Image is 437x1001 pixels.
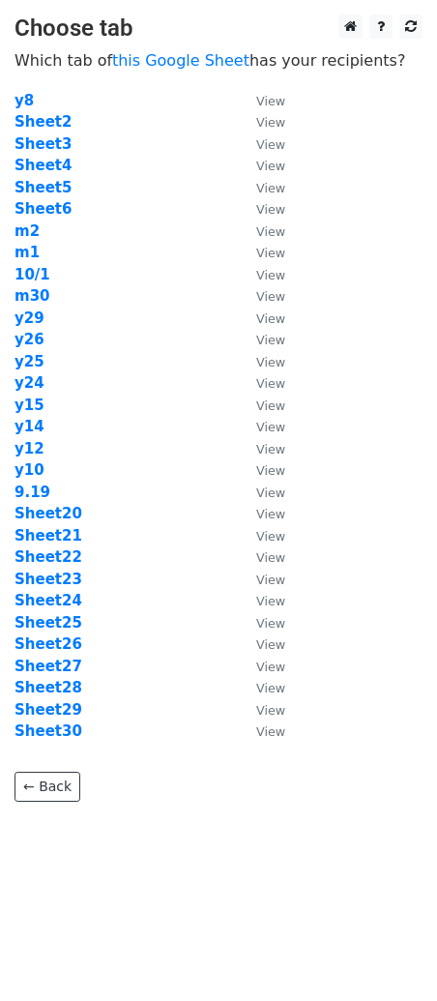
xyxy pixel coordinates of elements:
[237,331,285,348] a: View
[237,309,285,327] a: View
[15,135,72,153] a: Sheet3
[237,658,285,675] a: View
[237,592,285,609] a: View
[237,614,285,632] a: View
[256,115,285,130] small: View
[256,616,285,631] small: View
[256,202,285,217] small: View
[15,157,72,174] a: Sheet4
[256,529,285,544] small: View
[15,658,82,675] a: Sheet27
[256,181,285,195] small: View
[15,440,44,457] a: y12
[256,594,285,608] small: View
[15,614,82,632] a: Sheet25
[256,550,285,565] small: View
[237,244,285,261] a: View
[237,701,285,719] a: View
[237,353,285,370] a: View
[237,287,285,305] a: View
[15,266,50,283] strong: 10/1
[256,289,285,304] small: View
[237,157,285,174] a: View
[15,548,82,566] a: Sheet22
[15,200,72,218] a: Sheet6
[237,222,285,240] a: View
[256,311,285,326] small: View
[237,461,285,479] a: View
[15,592,82,609] a: Sheet24
[237,266,285,283] a: View
[237,179,285,196] a: View
[15,418,44,435] a: y14
[237,397,285,414] a: View
[256,137,285,152] small: View
[15,15,422,43] h3: Choose tab
[237,374,285,392] a: View
[15,772,80,802] a: ← Back
[15,461,44,479] strong: y10
[15,722,82,740] a: Sheet30
[237,722,285,740] a: View
[15,679,82,696] strong: Sheet28
[237,527,285,545] a: View
[256,442,285,456] small: View
[15,244,40,261] a: m1
[15,571,82,588] a: Sheet23
[256,333,285,347] small: View
[237,135,285,153] a: View
[237,418,285,435] a: View
[15,331,44,348] a: y26
[256,507,285,521] small: View
[237,548,285,566] a: View
[256,420,285,434] small: View
[15,113,72,131] a: Sheet2
[256,486,285,500] small: View
[15,222,40,240] strong: m2
[15,484,50,501] a: 9.19
[15,353,44,370] a: y25
[15,309,44,327] a: y29
[237,200,285,218] a: View
[256,660,285,674] small: View
[15,505,82,522] a: Sheet20
[256,268,285,282] small: View
[237,635,285,653] a: View
[237,679,285,696] a: View
[256,224,285,239] small: View
[15,374,44,392] a: y24
[256,94,285,108] small: View
[112,51,249,70] a: this Google Sheet
[237,505,285,522] a: View
[15,701,82,719] a: Sheet29
[15,92,34,109] a: y8
[237,113,285,131] a: View
[15,635,82,653] a: Sheet26
[256,246,285,260] small: View
[15,527,82,545] a: Sheet21
[256,681,285,695] small: View
[15,179,72,196] a: Sheet5
[15,287,50,305] strong: m30
[256,159,285,173] small: View
[256,573,285,587] small: View
[256,637,285,652] small: View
